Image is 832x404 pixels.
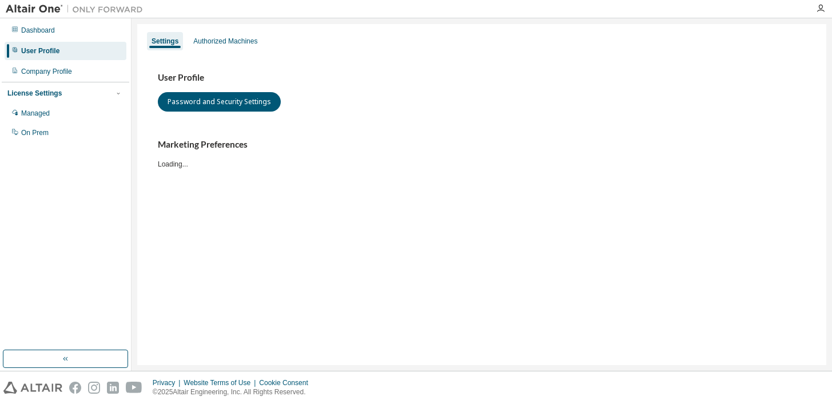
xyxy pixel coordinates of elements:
[3,382,62,394] img: altair_logo.svg
[126,382,142,394] img: youtube.svg
[69,382,81,394] img: facebook.svg
[153,378,184,387] div: Privacy
[153,387,315,397] p: © 2025 Altair Engineering, Inc. All Rights Reserved.
[152,37,178,46] div: Settings
[158,139,806,150] h3: Marketing Preferences
[21,46,59,56] div: User Profile
[107,382,119,394] img: linkedin.svg
[88,382,100,394] img: instagram.svg
[7,89,62,98] div: License Settings
[158,92,281,112] button: Password and Security Settings
[158,72,806,84] h3: User Profile
[259,378,315,387] div: Cookie Consent
[21,26,55,35] div: Dashboard
[21,128,49,137] div: On Prem
[184,378,259,387] div: Website Terms of Use
[21,109,50,118] div: Managed
[21,67,72,76] div: Company Profile
[158,139,806,168] div: Loading...
[193,37,257,46] div: Authorized Machines
[6,3,149,15] img: Altair One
